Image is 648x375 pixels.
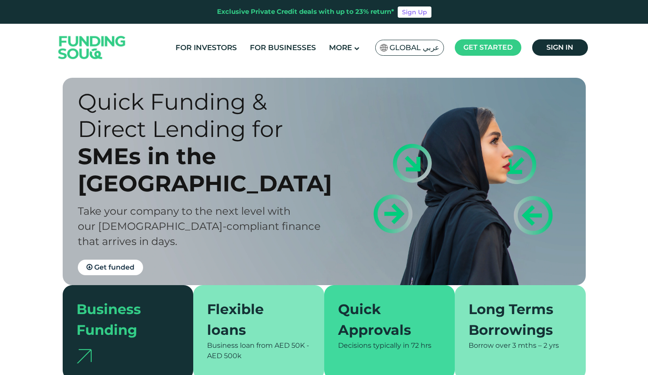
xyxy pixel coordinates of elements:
span: Decisions typically in [338,341,409,350]
div: Exclusive Private Credit deals with up to 23% return* [217,7,394,17]
div: SMEs in the [GEOGRAPHIC_DATA] [78,143,339,197]
div: Flexible loans [207,299,300,340]
div: Quick Approvals [338,299,431,340]
a: Get funded [78,260,143,275]
span: Get started [463,43,513,51]
a: For Businesses [248,41,318,55]
div: Business Funding [77,299,169,340]
span: Business loan from [207,341,273,350]
a: For Investors [173,41,239,55]
span: More [329,43,352,52]
span: Sign in [546,43,573,51]
img: SA Flag [380,44,388,51]
span: 72 hrs [411,341,431,350]
span: Take your company to the next level with our [DEMOGRAPHIC_DATA]-compliant finance that arrives in... [78,205,321,248]
div: Long Terms Borrowings [469,299,562,340]
span: Borrow over [469,341,511,350]
a: Sign Up [398,6,431,18]
span: 3 mths – 2 yrs [512,341,559,350]
img: arrow [77,349,92,363]
div: Quick Funding & Direct Lending for [78,88,339,143]
img: Logo [50,26,134,70]
span: Global عربي [389,43,439,53]
a: Sign in [532,39,588,56]
span: Get funded [94,263,134,271]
